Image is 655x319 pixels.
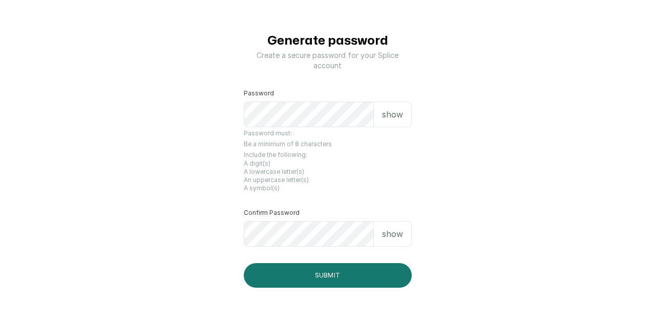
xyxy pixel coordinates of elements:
li: A lowercase letter(s) [244,168,412,176]
button: Submit [244,263,412,288]
li: A symbol(s) [244,184,412,192]
h1: Generate password [267,32,388,50]
label: Confirm Password [244,209,300,217]
p: Create a secure password for your Splice account [244,50,412,71]
p: show [382,228,403,240]
li: A digit(s) [244,159,412,168]
span: Password must: Be a minimum of 8 characters Include the following: [244,129,412,192]
li: An uppercase letter(s) [244,176,412,184]
p: show [382,108,403,121]
label: Password [244,89,274,97]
